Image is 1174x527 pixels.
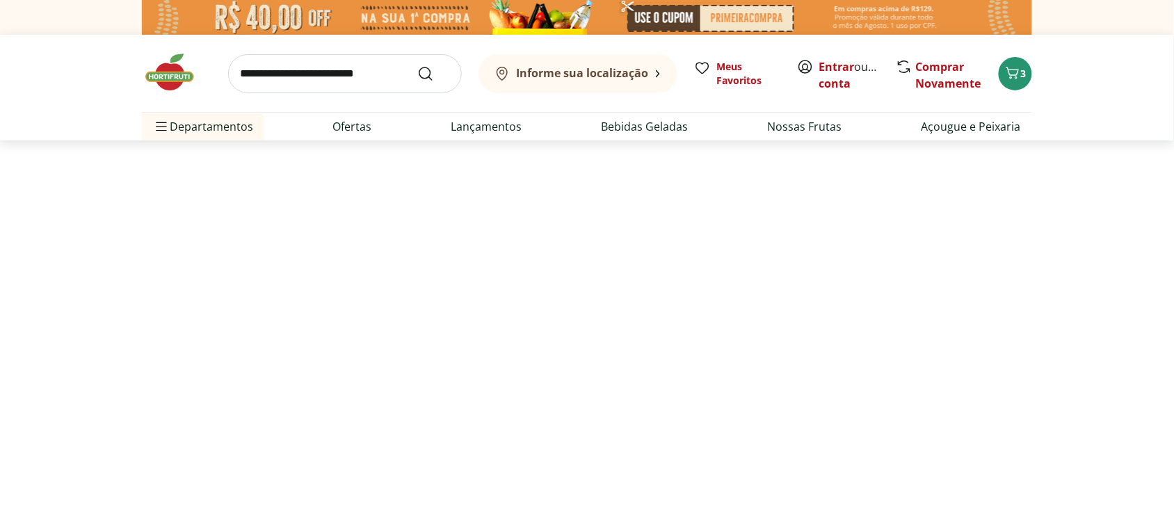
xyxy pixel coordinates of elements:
button: Informe sua localização [479,54,677,93]
button: Submit Search [417,65,451,82]
span: ou [819,58,881,92]
a: Bebidas Geladas [602,118,689,135]
span: 3 [1021,67,1027,80]
a: Meus Favoritos [694,60,780,88]
a: Comprar Novamente [916,59,981,91]
img: Hortifruti [142,51,211,93]
span: Departamentos [153,110,253,143]
button: Menu [153,110,170,143]
a: Entrar [819,59,855,74]
span: Meus Favoritos [716,60,780,88]
a: Açougue e Peixaria [922,118,1021,135]
a: Lançamentos [451,118,522,135]
b: Informe sua localização [516,65,648,81]
input: search [228,54,462,93]
a: Criar conta [819,59,896,91]
button: Carrinho [999,57,1032,90]
a: Ofertas [332,118,371,135]
a: Nossas Frutas [768,118,842,135]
